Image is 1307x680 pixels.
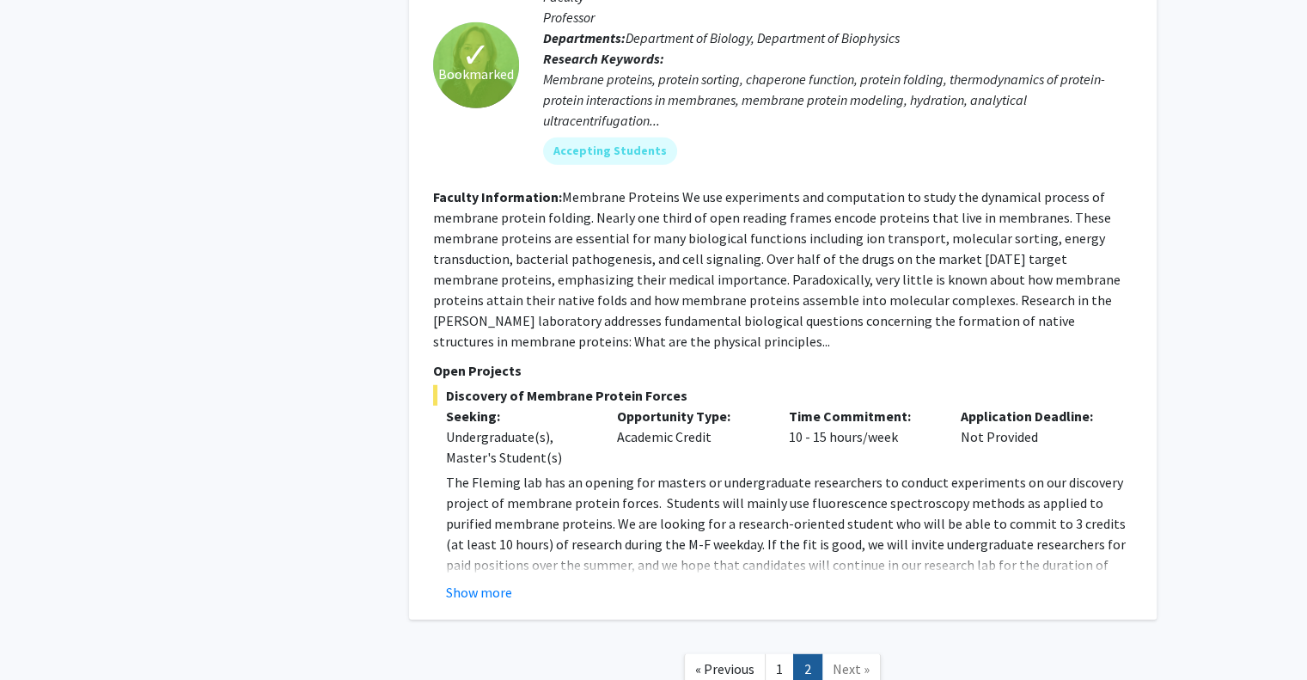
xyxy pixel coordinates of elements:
[833,660,870,677] span: Next »
[543,69,1133,131] div: Membrane proteins, protein sorting, chaperone function, protein folding, thermodynamics of protei...
[543,29,626,46] b: Departments:
[617,406,763,426] p: Opportunity Type:
[789,406,935,426] p: Time Commitment:
[446,472,1133,616] p: The Fleming lab has an opening for masters or undergraduate researchers to conduct experiments on...
[433,360,1133,381] p: Open Projects
[13,603,73,667] iframe: Chat
[433,385,1133,406] span: Discovery of Membrane Protein Forces
[461,46,491,64] span: ✓
[446,582,512,603] button: Show more
[543,7,1133,28] p: Professor
[626,29,900,46] span: Department of Biology, Department of Biophysics
[543,50,664,67] b: Research Keywords:
[776,406,948,468] div: 10 - 15 hours/week
[433,188,1121,350] fg-read-more: Membrane Proteins We use experiments and computation to study the dynamical process of membrane p...
[438,64,514,84] span: Bookmarked
[543,138,677,165] mat-chip: Accepting Students
[446,406,592,426] p: Seeking:
[948,406,1120,468] div: Not Provided
[695,660,754,677] span: « Previous
[446,426,592,468] div: Undergraduate(s), Master's Student(s)
[604,406,776,468] div: Academic Credit
[433,188,562,205] b: Faculty Information:
[961,406,1107,426] p: Application Deadline:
